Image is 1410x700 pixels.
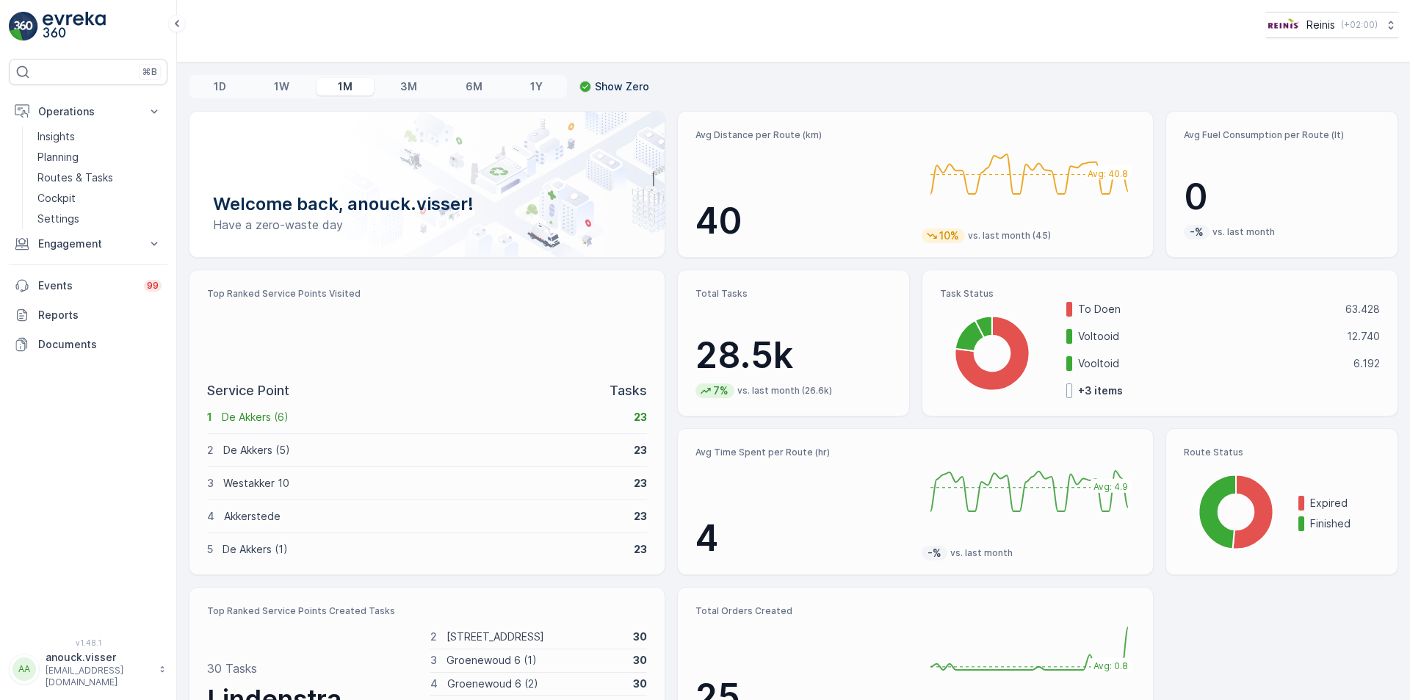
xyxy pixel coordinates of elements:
[37,150,79,165] p: Planning
[1310,496,1380,510] p: Expired
[634,476,647,491] p: 23
[207,605,647,617] p: Top Ranked Service Points Created Tasks
[38,104,138,119] p: Operations
[695,199,910,243] p: 40
[1353,356,1380,371] p: 6.192
[37,129,75,144] p: Insights
[9,638,167,647] span: v 1.48.1
[223,542,624,557] p: De Akkers (1)
[926,546,943,560] p: -%
[38,278,135,293] p: Events
[147,280,159,292] p: 99
[213,216,641,234] p: Have a zero-waste day
[595,79,649,94] p: Show Zero
[207,542,213,557] p: 5
[712,383,730,398] p: 7%
[430,629,437,644] p: 2
[38,237,138,251] p: Engagement
[1184,129,1380,141] p: Avg Fuel Consumption per Route (lt)
[1078,329,1337,344] p: Voltooid
[634,443,647,458] p: 23
[46,650,151,665] p: anouck.visser
[32,147,167,167] a: Planning
[737,385,832,397] p: vs. last month (26.6k)
[1078,302,1336,317] p: To Doen
[9,650,167,688] button: AAanouck.visser[EMAIL_ADDRESS][DOMAIN_NAME]
[12,657,36,681] div: AA
[695,447,910,458] p: Avg Time Spent per Route (hr)
[37,170,113,185] p: Routes & Tasks
[213,192,641,216] p: Welcome back, anouck.visser!
[695,129,910,141] p: Avg Distance per Route (km)
[446,629,624,644] p: [STREET_ADDRESS]
[634,410,647,425] p: 23
[43,12,106,41] img: logo_light-DOdMpM7g.png
[32,209,167,229] a: Settings
[695,333,892,378] p: 28.5k
[32,188,167,209] a: Cockpit
[207,443,214,458] p: 2
[274,79,289,94] p: 1W
[938,228,961,243] p: 10%
[207,660,257,677] p: 30 Tasks
[9,300,167,330] a: Reports
[634,509,647,524] p: 23
[695,605,910,617] p: Total Orders Created
[1310,516,1380,531] p: Finished
[633,629,647,644] p: 30
[207,410,212,425] p: 1
[338,79,352,94] p: 1M
[940,288,1380,300] p: Task Status
[38,337,162,352] p: Documents
[400,79,417,94] p: 3M
[1306,18,1335,32] p: Reinis
[9,97,167,126] button: Operations
[32,126,167,147] a: Insights
[37,212,79,226] p: Settings
[695,516,910,560] p: 4
[214,79,226,94] p: 1D
[207,380,289,401] p: Service Point
[634,542,647,557] p: 23
[32,167,167,188] a: Routes & Tasks
[1347,329,1380,344] p: 12.740
[1345,302,1380,317] p: 63.428
[37,191,76,206] p: Cockpit
[9,12,38,41] img: logo
[9,229,167,259] button: Engagement
[223,443,624,458] p: De Akkers (5)
[633,653,647,668] p: 30
[207,509,214,524] p: 4
[1184,447,1380,458] p: Route Status
[142,66,157,78] p: ⌘B
[224,509,624,524] p: Akkerstede
[633,676,647,691] p: 30
[1078,383,1123,398] p: + 3 items
[446,653,624,668] p: Groenewoud 6 (1)
[207,476,214,491] p: 3
[430,653,437,668] p: 3
[695,288,892,300] p: Total Tasks
[950,547,1013,559] p: vs. last month
[207,288,647,300] p: Top Ranked Service Points Visited
[1266,12,1398,38] button: Reinis(+02:00)
[1341,19,1378,31] p: ( +02:00 )
[1212,226,1275,238] p: vs. last month
[9,330,167,359] a: Documents
[38,308,162,322] p: Reports
[610,380,647,401] p: Tasks
[222,410,624,425] p: De Akkers (6)
[466,79,482,94] p: 6M
[447,676,624,691] p: Groenewoud 6 (2)
[530,79,543,94] p: 1Y
[430,676,438,691] p: 4
[968,230,1051,242] p: vs. last month (45)
[1184,175,1380,219] p: 0
[9,271,167,300] a: Events99
[46,665,151,688] p: [EMAIL_ADDRESS][DOMAIN_NAME]
[1188,225,1205,239] p: -%
[1266,17,1301,33] img: Reinis-Logo-Vrijstaand_Tekengebied-1-copy2_aBO4n7j.png
[223,476,624,491] p: Westakker 10
[1078,356,1344,371] p: Vooltoid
